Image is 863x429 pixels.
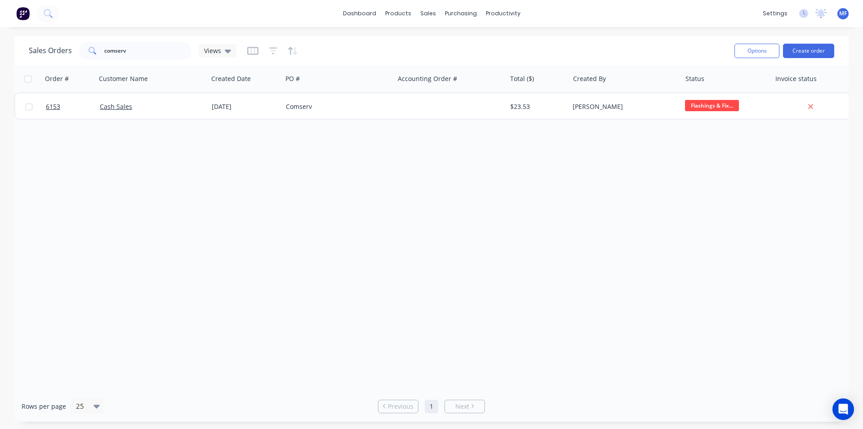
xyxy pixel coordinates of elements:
div: Customer Name [99,74,148,83]
div: Comserv [286,102,386,111]
span: MF [839,9,847,18]
div: sales [416,7,440,20]
div: productivity [481,7,525,20]
div: Invoice status [775,74,817,83]
a: dashboard [338,7,381,20]
div: $23.53 [510,102,563,111]
span: Previous [388,402,414,411]
a: 6153 [46,93,100,120]
div: settings [758,7,792,20]
div: Status [685,74,704,83]
span: Flashings & Fix... [685,100,739,111]
input: Search... [104,42,192,60]
span: Next [455,402,469,411]
h1: Sales Orders [29,46,72,55]
a: Page 1 is your current page [425,400,438,413]
a: Cash Sales [100,102,132,111]
div: Order # [45,74,69,83]
span: Rows per page [22,402,66,411]
div: products [381,7,416,20]
div: Created Date [211,74,251,83]
div: Open Intercom Messenger [832,398,854,420]
div: PO # [285,74,300,83]
ul: Pagination [374,400,489,413]
div: [PERSON_NAME] [573,102,672,111]
div: Total ($) [510,74,534,83]
a: Previous page [378,402,418,411]
div: Accounting Order # [398,74,457,83]
img: Factory [16,7,30,20]
div: [DATE] [212,102,279,111]
button: Options [734,44,779,58]
div: purchasing [440,7,481,20]
button: Create order [783,44,834,58]
span: 6153 [46,102,60,111]
div: Created By [573,74,606,83]
span: Views [204,46,221,55]
a: Next page [445,402,485,411]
